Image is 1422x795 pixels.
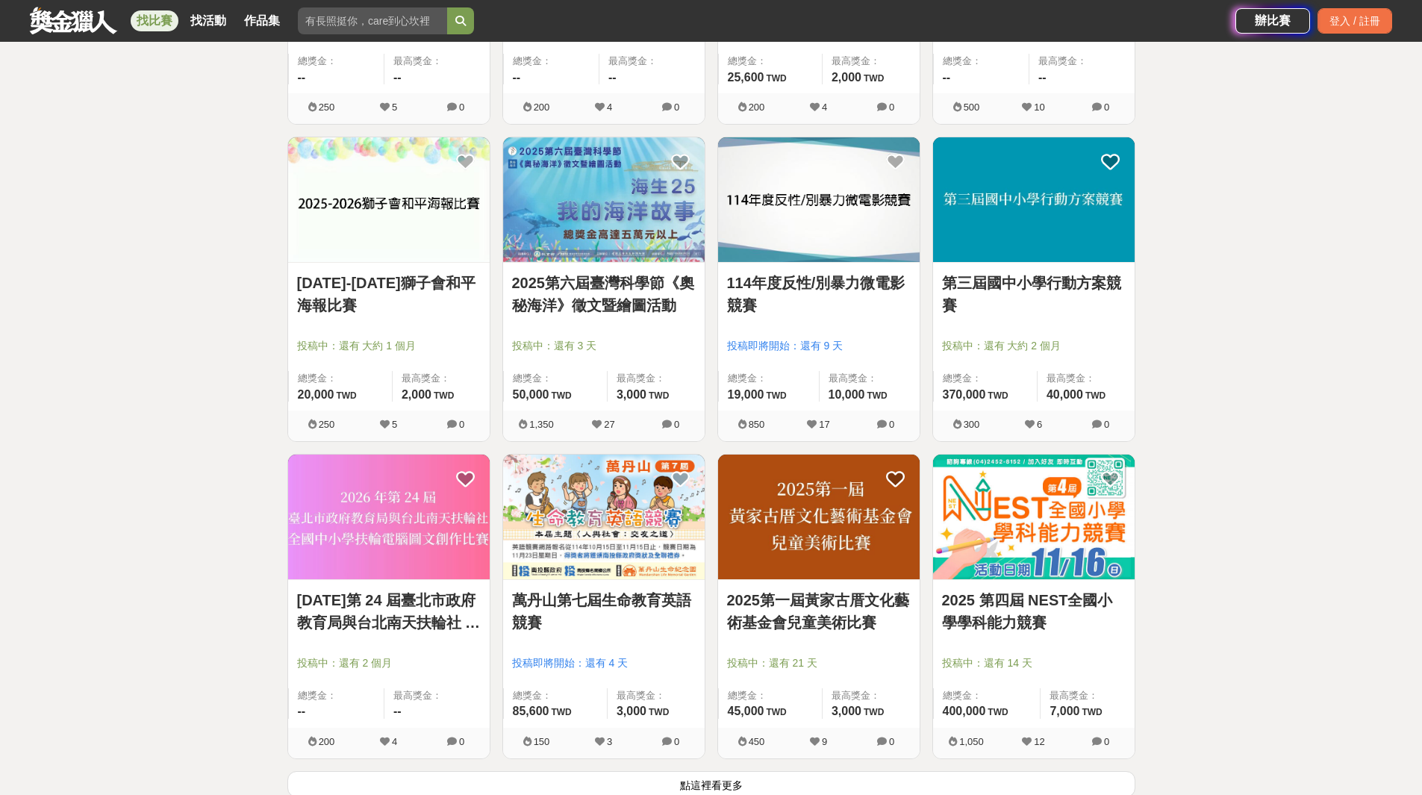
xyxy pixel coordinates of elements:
[534,102,550,113] span: 200
[727,589,911,634] a: 2025第一屆黃家古厝文化藝術基金會兒童美術比賽
[1104,736,1109,747] span: 0
[319,102,335,113] span: 250
[728,705,764,717] span: 45,000
[459,102,464,113] span: 0
[728,71,764,84] span: 25,600
[402,371,481,386] span: 最高獎金：
[943,371,1028,386] span: 總獎金：
[604,419,614,430] span: 27
[822,102,827,113] span: 4
[393,688,481,703] span: 最高獎金：
[1038,71,1047,84] span: --
[288,137,490,263] a: Cover Image
[829,371,911,386] span: 最高獎金：
[534,736,550,747] span: 150
[402,388,431,401] span: 2,000
[749,736,765,747] span: 450
[649,707,669,717] span: TWD
[529,419,554,430] span: 1,350
[1104,419,1109,430] span: 0
[392,102,397,113] span: 5
[964,419,980,430] span: 300
[943,71,951,84] span: --
[288,455,490,579] img: Cover Image
[933,455,1135,580] a: Cover Image
[608,71,617,84] span: --
[131,10,178,31] a: 找比賽
[513,71,521,84] span: --
[942,338,1126,354] span: 投稿中：還有 大約 2 個月
[297,655,481,671] span: 投稿中：還有 2 個月
[1037,419,1042,430] span: 6
[513,54,590,69] span: 總獎金：
[503,455,705,580] a: Cover Image
[238,10,286,31] a: 作品集
[298,71,306,84] span: --
[288,455,490,580] a: Cover Image
[608,54,696,69] span: 最高獎金：
[513,688,598,703] span: 總獎金：
[513,371,598,386] span: 總獎金：
[1047,371,1126,386] span: 最高獎金：
[864,73,884,84] span: TWD
[674,736,679,747] span: 0
[617,688,696,703] span: 最高獎金：
[749,419,765,430] span: 850
[718,137,920,262] img: Cover Image
[718,455,920,580] a: Cover Image
[889,419,894,430] span: 0
[674,419,679,430] span: 0
[819,419,829,430] span: 17
[607,736,612,747] span: 3
[649,390,669,401] span: TWD
[607,102,612,113] span: 4
[942,589,1126,634] a: 2025 第四屆 NEST全國小學學科能力競賽
[867,390,887,401] span: TWD
[933,137,1135,262] img: Cover Image
[766,73,786,84] span: TWD
[393,71,402,84] span: --
[512,655,696,671] span: 投稿即將開始：還有 4 天
[889,736,894,747] span: 0
[727,272,911,317] a: 114年度反性/別暴力微電影競賽
[297,589,481,634] a: [DATE]第 24 屆臺北市政府教育局與台北南天扶輪社 全國中小學扶輪電腦圖文創作比賽
[728,388,764,401] span: 19,000
[617,705,646,717] span: 3,000
[832,705,861,717] span: 3,000
[393,54,481,69] span: 最高獎金：
[766,390,786,401] span: TWD
[434,390,454,401] span: TWD
[503,455,705,579] img: Cover Image
[297,272,481,317] a: [DATE]-[DATE]獅子會和平海報比賽
[942,272,1126,317] a: 第三屆國中小學行動方案競賽
[551,707,571,717] span: TWD
[336,390,356,401] span: TWD
[298,688,375,703] span: 總獎金：
[1085,390,1106,401] span: TWD
[503,137,705,263] a: Cover Image
[288,137,490,262] img: Cover Image
[319,736,335,747] span: 200
[512,272,696,317] a: 2025第六屆臺灣科學節《奧秘海洋》徵文暨繪圖活動
[512,589,696,634] a: 萬丹山第七屆生命教育英語競賽
[1104,102,1109,113] span: 0
[393,705,402,717] span: --
[298,388,334,401] span: 20,000
[718,137,920,263] a: Cover Image
[727,655,911,671] span: 投稿中：還有 21 天
[728,371,810,386] span: 總獎金：
[1082,707,1102,717] span: TWD
[889,102,894,113] span: 0
[822,736,827,747] span: 9
[1235,8,1310,34] a: 辦比賽
[728,54,813,69] span: 總獎金：
[298,705,306,717] span: --
[864,707,884,717] span: TWD
[392,736,397,747] span: 4
[943,388,986,401] span: 370,000
[392,419,397,430] span: 5
[964,102,980,113] span: 500
[297,338,481,354] span: 投稿中：還有 大約 1 個月
[749,102,765,113] span: 200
